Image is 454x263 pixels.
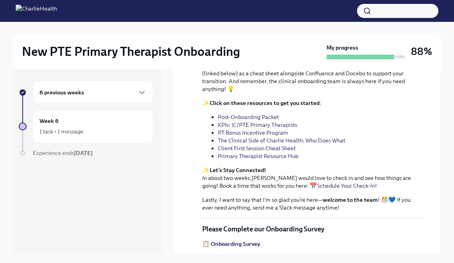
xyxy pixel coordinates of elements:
strong: Click on these resources to get you started [210,100,319,107]
strong: [DATE] [74,149,93,156]
h3: 88% [411,44,432,59]
p: Lastly, I want to say that I'm so glad you’re here— ! 🎊💙 If you ever need anything, send me a Sla... [202,196,422,211]
div: 1 task • 1 message [39,128,83,135]
span: Experience ends [33,149,93,156]
a: The Clinical Side of Charlie Health: Who Does What [218,137,345,144]
a: Client First Session Cheat Sheet [218,145,296,152]
a: PT Bonus Incentive Program [218,129,288,136]
p: 📚 It’s totally normal! You learned of information. Use the post-onboarding packet (linked below) ... [202,54,422,93]
p: Please Complete our Onboarding Survey [202,224,325,234]
a: KPIs: IC/PTE Primary Therapists [218,121,297,128]
h6: Week 6 [39,117,59,125]
p: ✨ In about two weeks,[PERSON_NAME] would love to check in and see how things are going! Book a ti... [202,166,422,190]
h2: New PTE Primary Therapist Onboarding [22,44,240,59]
div: 6 previous weeks [33,81,153,104]
a: Primary Therapist Resource Hub [218,153,298,160]
h6: 6 previous weeks [39,88,84,97]
a: Week 61 task • 1 message [19,110,153,143]
strong: Let’s Stay Connected! [210,167,266,174]
a: 📋 Onboarding Survey [202,240,260,247]
strong: My progress [327,44,358,52]
img: CharlieHealth [16,5,57,17]
a: Schedule Your Check-In! [317,182,377,189]
a: Post-Onboarding Packet [218,114,279,121]
strong: welcome to the team [323,196,378,203]
p: ✨ : [202,99,422,107]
